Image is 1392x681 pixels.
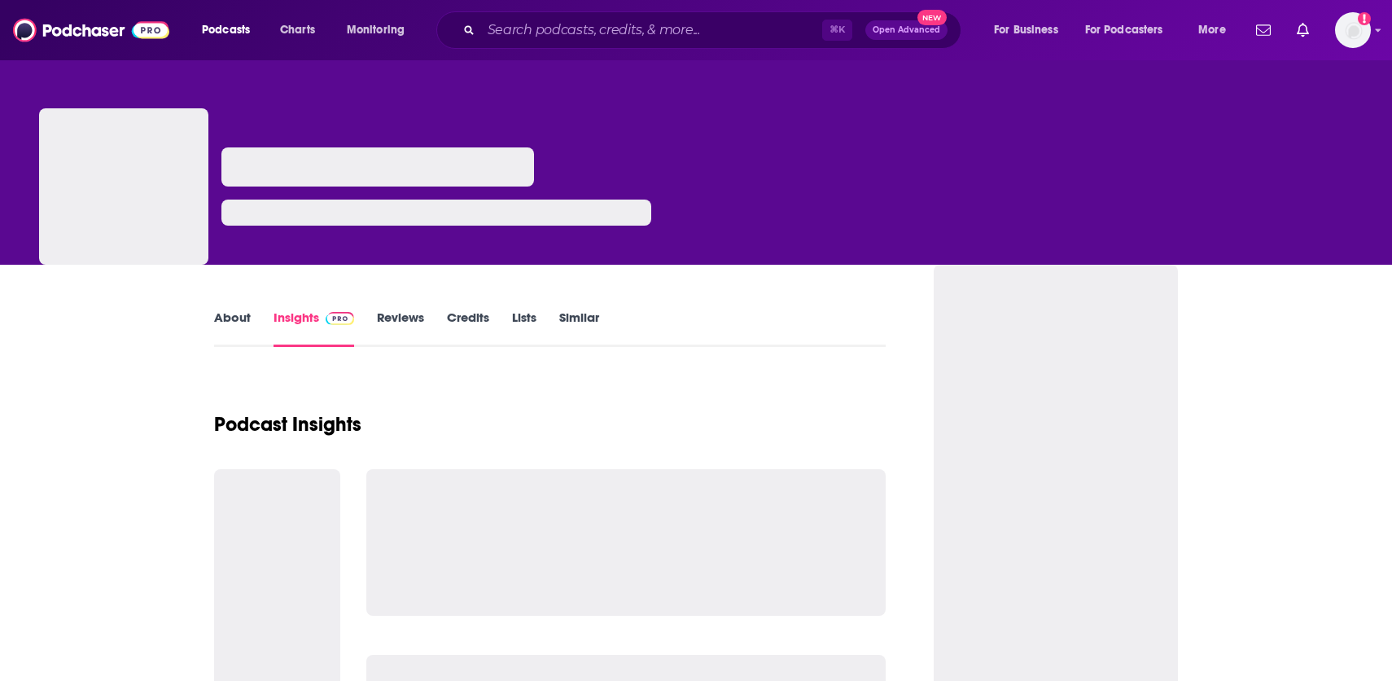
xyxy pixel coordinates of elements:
[822,20,852,41] span: ⌘ K
[202,19,250,42] span: Podcasts
[335,17,426,43] button: open menu
[447,310,489,347] a: Credits
[1187,17,1246,43] button: open menu
[873,26,940,34] span: Open Advanced
[917,10,947,25] span: New
[1335,12,1371,48] span: Logged in as inkhouseNYC
[559,310,599,347] a: Similar
[1335,12,1371,48] img: User Profile
[214,412,361,437] h1: Podcast Insights
[1250,16,1277,44] a: Show notifications dropdown
[994,19,1058,42] span: For Business
[983,17,1079,43] button: open menu
[274,310,354,347] a: InsightsPodchaser Pro
[13,15,169,46] img: Podchaser - Follow, Share and Rate Podcasts
[190,17,271,43] button: open menu
[1290,16,1315,44] a: Show notifications dropdown
[1198,19,1226,42] span: More
[214,310,251,347] a: About
[452,11,977,49] div: Search podcasts, credits, & more...
[481,17,822,43] input: Search podcasts, credits, & more...
[326,312,354,325] img: Podchaser Pro
[1335,12,1371,48] button: Show profile menu
[865,20,948,40] button: Open AdvancedNew
[377,310,424,347] a: Reviews
[347,19,405,42] span: Monitoring
[512,310,536,347] a: Lists
[1075,17,1187,43] button: open menu
[1085,19,1163,42] span: For Podcasters
[1358,12,1371,25] svg: Add a profile image
[280,19,315,42] span: Charts
[269,17,325,43] a: Charts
